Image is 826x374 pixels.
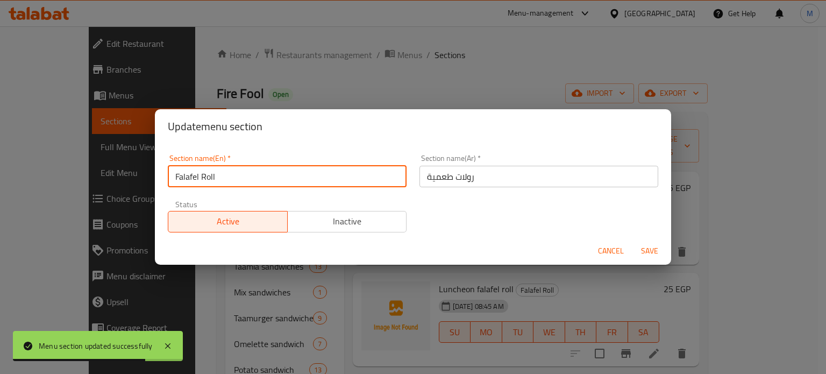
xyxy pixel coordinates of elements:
button: Active [168,211,288,232]
span: Save [637,244,663,258]
span: Active [173,214,283,229]
button: Inactive [287,211,407,232]
span: Cancel [598,244,624,258]
button: Save [632,241,667,261]
input: Please enter section name(en) [168,166,407,187]
span: Inactive [292,214,403,229]
input: Please enter section name(ar) [419,166,658,187]
div: Menu section updated successfully [39,340,153,352]
h2: Update menu section [168,118,658,135]
button: Cancel [594,241,628,261]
